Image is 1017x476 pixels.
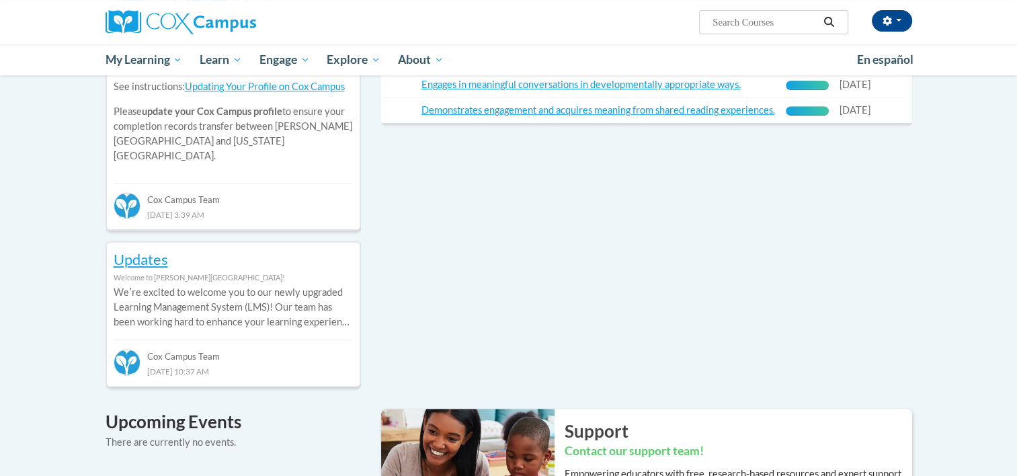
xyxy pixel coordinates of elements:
[857,52,913,67] span: En español
[327,52,380,68] span: Explore
[840,104,870,116] span: [DATE]
[114,349,140,376] img: Cox Campus Team
[114,250,168,268] a: Updates
[105,52,182,68] span: My Learning
[114,192,140,219] img: Cox Campus Team
[191,44,251,75] a: Learn
[114,340,353,364] div: Cox Campus Team
[114,207,353,222] div: [DATE] 3:39 AM
[106,436,236,448] span: There are currently no events.
[114,183,353,207] div: Cox Campus Team
[142,106,282,117] b: update your Cox Campus profile
[114,270,353,285] div: Welcome to [PERSON_NAME][GEOGRAPHIC_DATA]!
[398,52,444,68] span: About
[106,10,361,34] a: Cox Campus
[114,364,353,379] div: [DATE] 10:37 AM
[565,443,912,460] h3: Contact our support team!
[318,44,389,75] a: Explore
[872,10,912,32] button: Account Settings
[85,44,932,75] div: Main menu
[848,46,922,74] a: En español
[421,79,741,90] a: Engages in meaningful conversations in developmentally appropriate ways.
[786,106,829,116] div: Progress, %
[97,44,192,75] a: My Learning
[840,79,870,90] span: [DATE]
[711,14,819,30] input: Search Courses
[106,10,256,34] img: Cox Campus
[251,44,319,75] a: Engage
[259,52,310,68] span: Engage
[185,81,345,92] a: Updating Your Profile on Cox Campus
[106,409,361,435] h4: Upcoming Events
[114,79,353,94] p: See instructions:
[819,14,839,30] button: Search
[786,81,829,90] div: Progress, %
[200,52,242,68] span: Learn
[114,285,353,329] p: Weʹre excited to welcome you to our newly upgraded Learning Management System (LMS)! Our team has...
[565,419,912,443] h2: Support
[389,44,452,75] a: About
[114,30,353,173] div: Please to ensure your completion records transfer between [PERSON_NAME][GEOGRAPHIC_DATA] and [US_...
[421,104,775,116] a: Demonstrates engagement and acquires meaning from shared reading experiences.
